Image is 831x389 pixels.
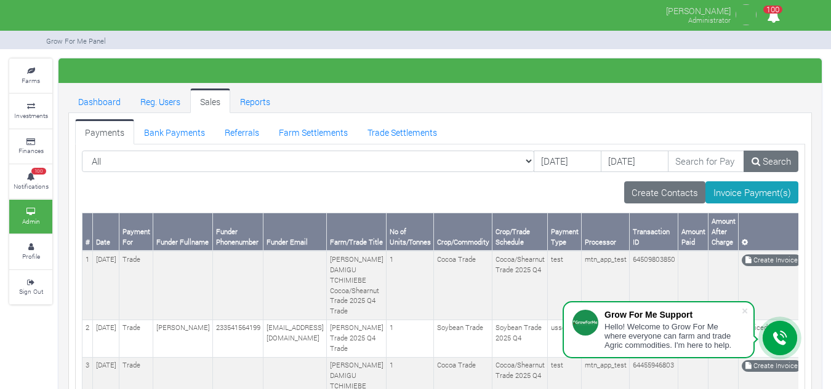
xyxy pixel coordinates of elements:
[763,6,782,14] span: 100
[734,2,758,27] img: growforme image
[46,2,52,27] img: growforme image
[761,2,785,30] i: Notifications
[9,130,52,163] a: Finances
[327,320,387,357] td: [PERSON_NAME] Trade 2025 Q4 Trade
[358,119,447,144] a: Trade Settlements
[190,88,230,113] a: Sales
[93,251,119,320] td: [DATE]
[688,15,731,25] small: Administrator
[9,165,52,198] a: 100 Notifications
[22,217,40,226] small: Admin
[761,12,785,23] a: 100
[492,251,548,320] td: Cocoa/Shearnut Trade 2025 Q4
[263,320,327,357] td: [EMAIL_ADDRESS][DOMAIN_NAME]
[93,213,119,251] th: Date
[119,213,153,251] th: Payment For
[153,320,213,357] td: [PERSON_NAME]
[742,360,801,372] a: Create Invoice
[327,213,387,251] th: Farm/Trade Title
[548,320,582,357] td: ussd
[119,251,153,320] td: Trade
[9,270,52,304] a: Sign Out
[548,213,582,251] th: Payment Type
[604,310,741,320] div: Grow For Me Support
[230,88,280,113] a: Reports
[387,251,434,320] td: 1
[215,119,269,144] a: Referrals
[75,119,134,144] a: Payments
[46,36,106,45] small: Grow For Me Panel
[213,320,263,357] td: 233541564199
[668,151,745,173] input: Search for Payments
[9,94,52,128] a: Investments
[327,251,387,320] td: [PERSON_NAME] DAMIGU TCHIMIEBE Cocoa/Shearnut Trade 2025 Q4 Trade
[630,213,678,251] th: Transaction ID
[9,200,52,234] a: Admin
[153,213,213,251] th: Funder Fullname
[387,320,434,357] td: 1
[14,111,48,120] small: Investments
[709,213,739,251] th: Amount After Charge
[630,251,678,320] td: 64509803850
[604,322,741,350] div: Hello! Welcome to Grow For Me where everyone can farm and trade Agric commodities. I'm here to help.
[705,181,798,203] a: Invoice Payment(s)
[492,213,548,251] th: Crop/Trade Schedule
[492,320,548,357] td: Soybean Trade 2025 Q4
[744,151,798,173] a: Search
[19,287,43,296] small: Sign Out
[434,251,492,320] td: Cocoa Trade
[82,320,93,357] td: 2
[93,320,119,357] td: [DATE]
[119,320,153,357] td: Trade
[134,119,215,144] a: Bank Payments
[742,254,801,266] a: Create Invoice
[678,213,709,251] th: Amount Paid
[548,251,582,320] td: test
[582,213,630,251] th: Processor
[31,168,46,175] span: 100
[130,88,190,113] a: Reg. Users
[387,213,434,251] th: No of Units/Tonnes
[601,151,668,173] input: DD/MM/YYYY
[213,213,263,251] th: Funder Phonenumber
[434,320,492,357] td: Soybean Trade
[9,235,52,269] a: Profile
[22,76,40,85] small: Farms
[269,119,358,144] a: Farm Settlements
[534,151,601,173] input: DD/MM/YYYY
[624,181,706,203] a: Create Contacts
[9,59,52,93] a: Farms
[68,88,130,113] a: Dashboard
[82,213,93,251] th: #
[14,182,49,191] small: Notifications
[82,251,93,320] td: 1
[434,213,492,251] th: Crop/Commodity
[22,252,40,261] small: Profile
[582,251,630,320] td: mtn_app_test
[666,2,731,17] p: [PERSON_NAME]
[263,213,327,251] th: Funder Email
[18,146,44,155] small: Finances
